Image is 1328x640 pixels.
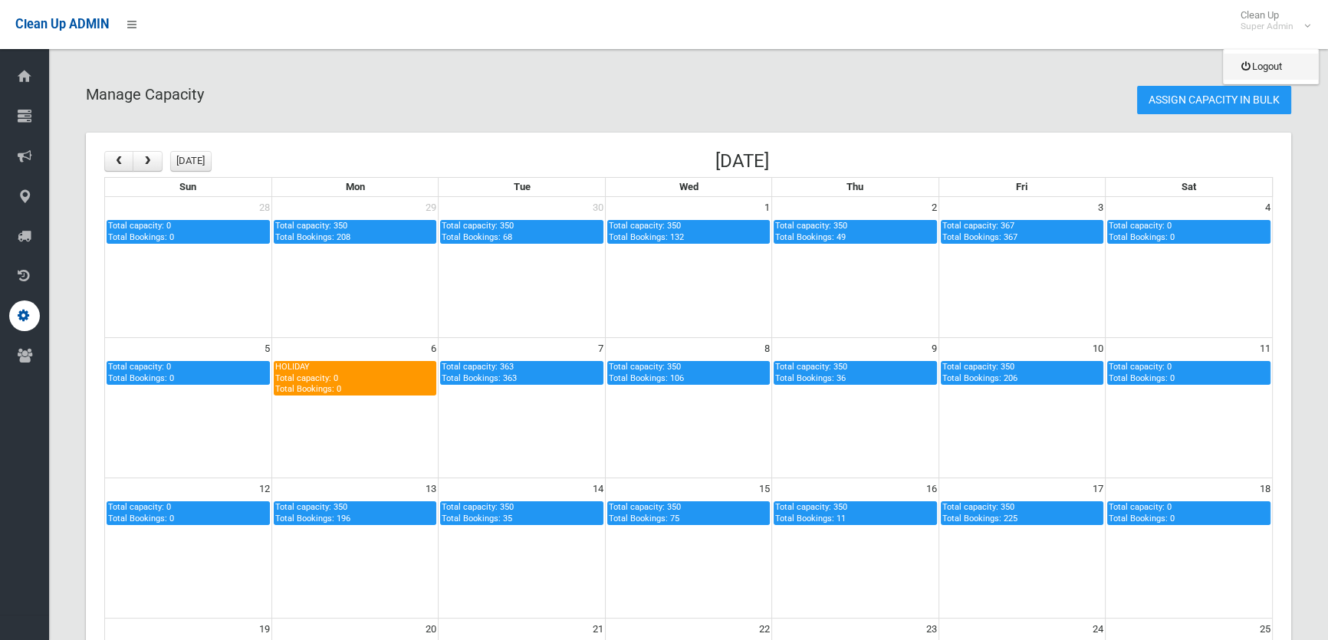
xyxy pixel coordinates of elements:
span: 4 [1264,197,1272,218]
span: Total capacity: 350 Total Bookings: 11 [775,502,847,523]
span: Total capacity: 350 Total Bookings: 206 [942,362,1017,382]
span: 3 [1096,197,1105,218]
span: Sat [1182,181,1196,192]
span: 23 [925,619,938,640]
span: 25 [1258,619,1272,640]
span: 29 [424,197,438,218]
span: Total capacity: 350 Total Bookings: 68 [442,221,514,241]
span: 13 [424,478,438,500]
span: Total capacity: 350 Total Bookings: 75 [609,502,681,523]
span: Total capacity: 363 Total Bookings: 363 [442,362,517,382]
span: 16 [925,478,938,500]
span: Total capacity: 367 Total Bookings: 367 [942,221,1017,241]
span: 2 [930,197,938,218]
span: Total capacity: 0 Total Bookings: 0 [1109,221,1175,241]
button: [DATE] [170,151,212,172]
span: Total capacity: 350 Total Bookings: 196 [275,502,350,523]
span: Sun [179,181,196,192]
span: Total capacity: 0 Total Bookings: 0 [108,221,174,241]
span: Total capacity: 350 Total Bookings: 132 [609,221,684,241]
a: Assign Capacity in Bulk [1137,86,1291,114]
a: Logout [1224,54,1318,80]
span: Clean Up [1233,9,1309,32]
span: Clean Up ADMIN [15,17,109,31]
span: 11 [1258,338,1272,359]
span: 28 [258,197,271,218]
span: 20 [424,619,438,640]
span: 15 [758,478,771,500]
span: 18 [1258,478,1272,500]
span: Total capacity: 0 Total Bookings: 0 [108,502,174,523]
span: 5 [263,338,271,359]
span: Manage Capacity [86,85,204,103]
span: 7 [597,338,605,359]
h2: [DATE] [715,151,769,171]
span: Total capacity: 350 Total Bookings: 35 [442,502,514,523]
small: Super Admin [1241,21,1293,32]
span: Total capacity: 350 Total Bookings: 36 [775,362,847,382]
span: Tue [514,181,531,192]
span: Total capacity: 0 Total Bookings: 0 [108,362,174,382]
span: 24 [1091,619,1105,640]
span: 8 [763,338,771,359]
span: Thu [846,181,863,192]
span: 30 [591,197,605,218]
span: 1 [763,197,771,218]
span: 19 [258,619,271,640]
span: 12 [258,478,271,500]
span: 17 [1091,478,1105,500]
span: 21 [591,619,605,640]
span: 22 [758,619,771,640]
span: Total capacity: 350 Total Bookings: 208 [275,221,350,241]
span: Total capacity: 350 Total Bookings: 49 [775,221,847,241]
span: 9 [930,338,938,359]
span: Fri [1016,181,1027,192]
span: 6 [429,338,438,359]
span: Total capacity: 350 Total Bookings: 106 [609,362,684,382]
span: Mon [346,181,365,192]
span: Total capacity: 0 Total Bookings: 0 [1109,502,1175,523]
span: 10 [1091,338,1105,359]
span: Total capacity: 0 Total Bookings: 0 [1109,362,1175,382]
span: Total capacity: 350 Total Bookings: 225 [942,502,1017,523]
span: 14 [591,478,605,500]
span: HOLIDAY Total capacity: 0 Total Bookings: 0 [275,362,341,394]
span: Wed [679,181,698,192]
